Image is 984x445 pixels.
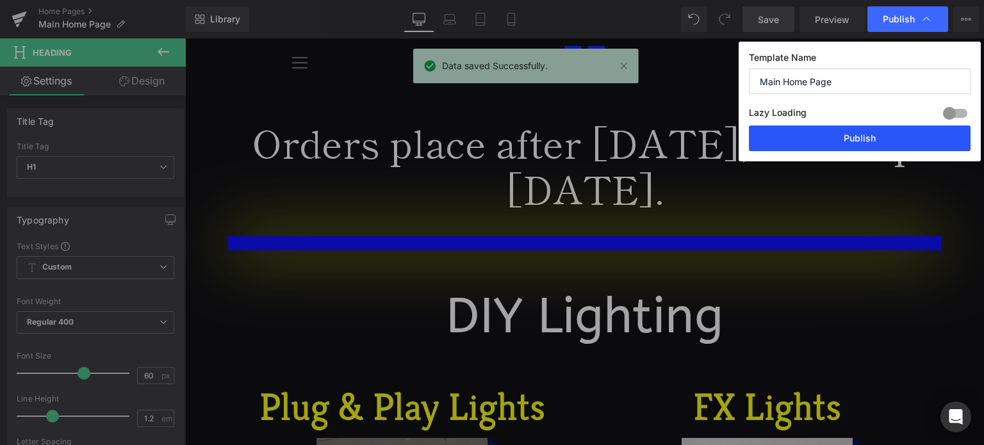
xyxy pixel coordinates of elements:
[35,238,765,318] h1: DIY Lighting
[409,337,755,400] h1: FX Lights
[883,13,915,25] span: Publish
[749,104,807,125] label: Lazy Loading
[749,125,971,151] button: Publish
[749,52,971,69] label: Template Name
[44,337,390,400] h1: Plug & Play Lights
[940,401,971,432] div: Open Intercom Messenger
[375,6,424,42] img: Blinky Bricks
